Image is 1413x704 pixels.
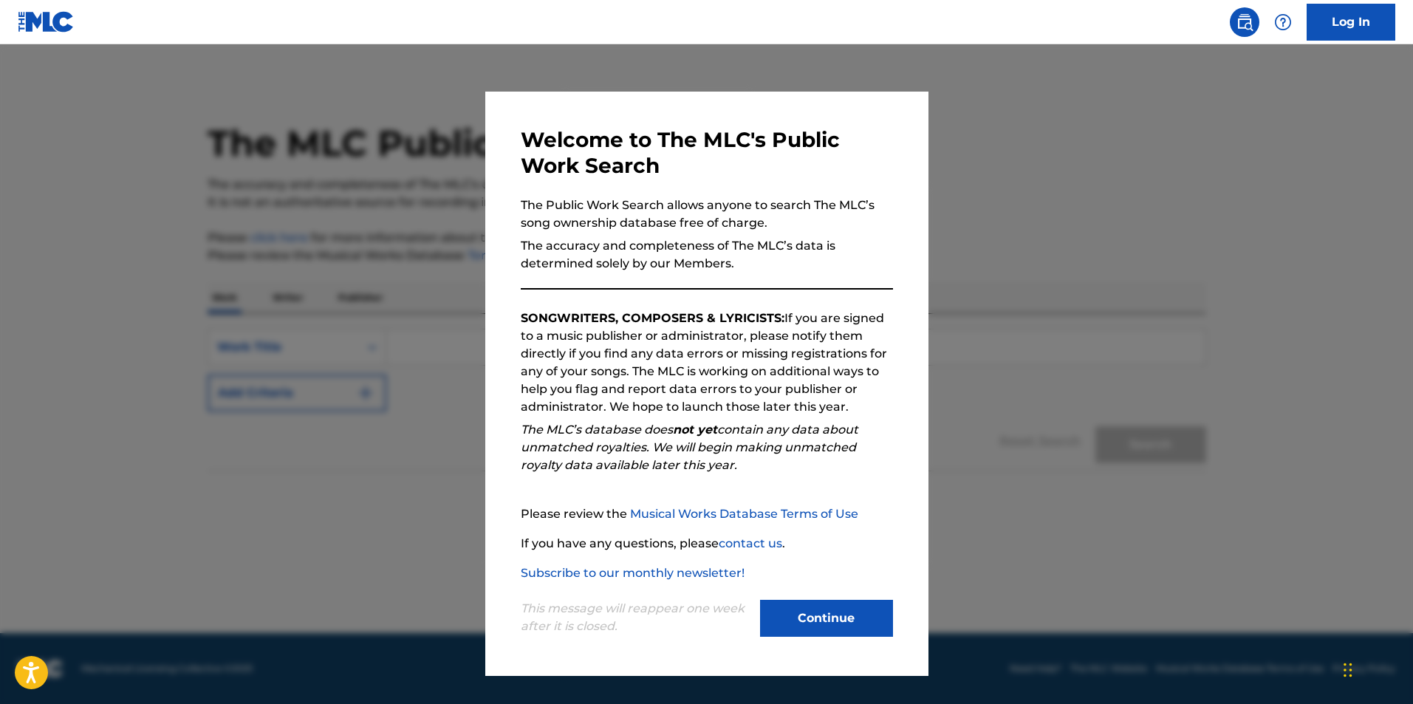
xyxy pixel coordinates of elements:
iframe: Chat Widget [1339,633,1413,704]
img: search [1236,13,1253,31]
p: The Public Work Search allows anyone to search The MLC’s song ownership database free of charge. [521,196,893,232]
p: If you have any questions, please . [521,535,893,553]
img: help [1274,13,1292,31]
img: MLC Logo [18,11,75,33]
a: Public Search [1230,7,1259,37]
a: Log In [1307,4,1395,41]
a: Musical Works Database Terms of Use [630,507,858,521]
strong: not yet [673,423,717,437]
p: Please review the [521,505,893,523]
em: The MLC’s database does contain any data about unmatched royalties. We will begin making unmatche... [521,423,858,472]
div: Help [1268,7,1298,37]
a: Subscribe to our monthly newsletter! [521,566,745,580]
p: This message will reappear one week after it is closed. [521,600,751,635]
div: Drag [1344,648,1352,692]
strong: SONGWRITERS, COMPOSERS & LYRICISTS: [521,311,784,325]
p: The accuracy and completeness of The MLC’s data is determined solely by our Members. [521,237,893,273]
button: Continue [760,600,893,637]
h3: Welcome to The MLC's Public Work Search [521,127,893,179]
a: contact us [719,536,782,550]
p: If you are signed to a music publisher or administrator, please notify them directly if you find ... [521,310,893,416]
